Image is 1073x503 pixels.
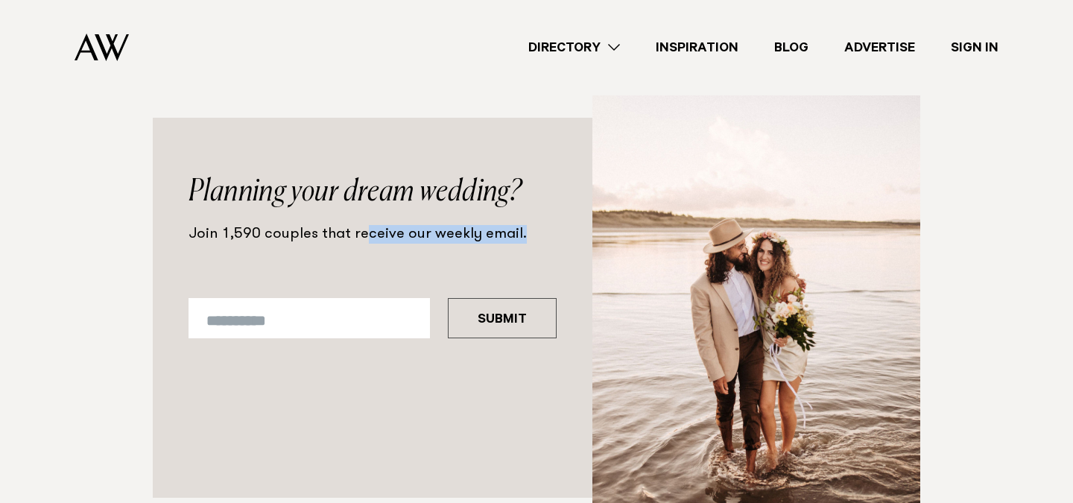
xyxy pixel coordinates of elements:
[189,225,557,244] p: Join 1,590 couples that receive our weekly email.
[448,298,557,338] button: Submit
[189,177,557,207] h2: Planning your dream wedding?
[510,38,638,58] a: Directory
[826,38,933,58] a: Advertise
[638,38,756,58] a: Inspiration
[75,34,129,61] img: Auckland Weddings Logo
[756,38,826,58] a: Blog
[933,38,1016,58] a: Sign In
